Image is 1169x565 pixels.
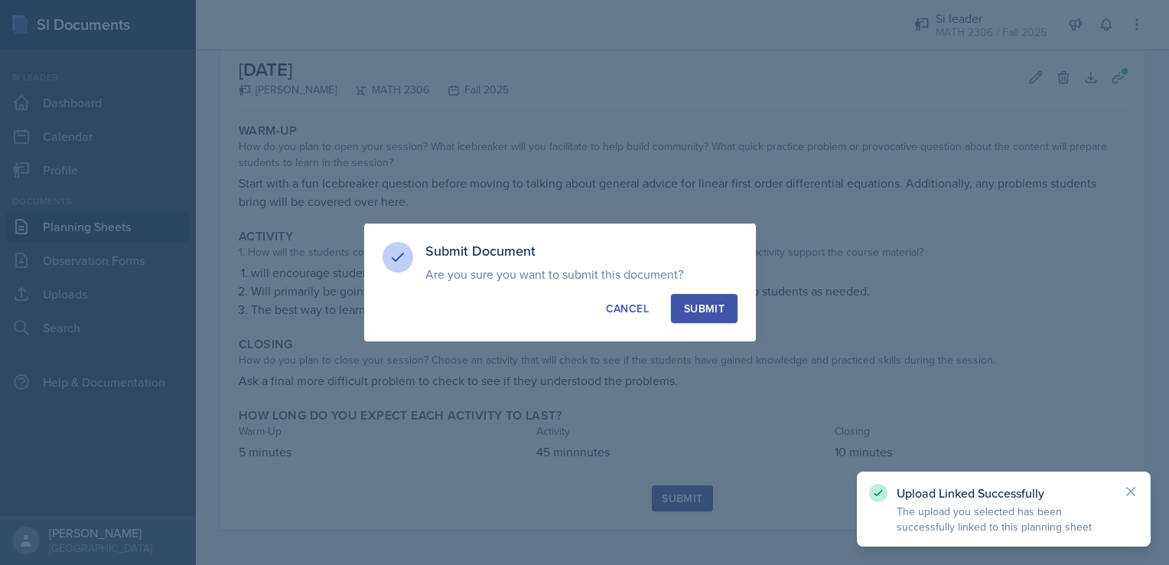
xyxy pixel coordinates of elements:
[425,242,738,260] h3: Submit Document
[425,266,738,282] p: Are you sure you want to submit this document?
[897,504,1111,534] p: The upload you selected has been successfully linked to this planning sheet
[593,294,662,323] button: Cancel
[684,301,725,316] div: Submit
[897,485,1111,501] p: Upload Linked Successfully
[606,301,649,316] div: Cancel
[671,294,738,323] button: Submit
